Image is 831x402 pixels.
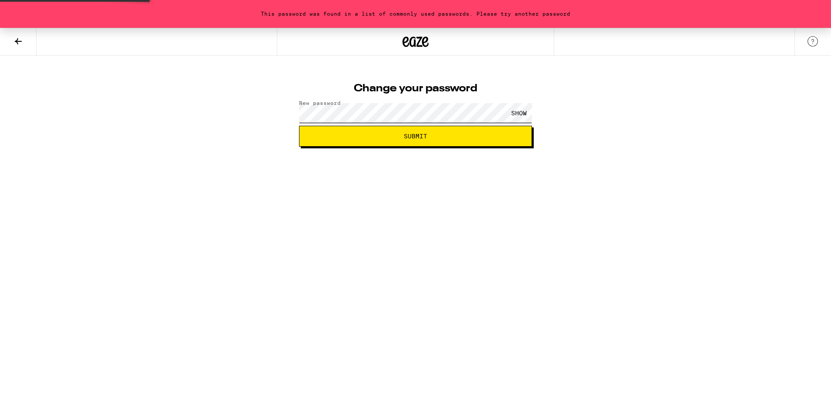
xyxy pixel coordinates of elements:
h1: Change your password [299,84,532,94]
span: Hi. Need any help? [5,6,63,13]
span: Submit [404,133,427,139]
div: SHOW [506,103,532,123]
button: Submit [299,126,532,147]
label: New password [299,100,341,106]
